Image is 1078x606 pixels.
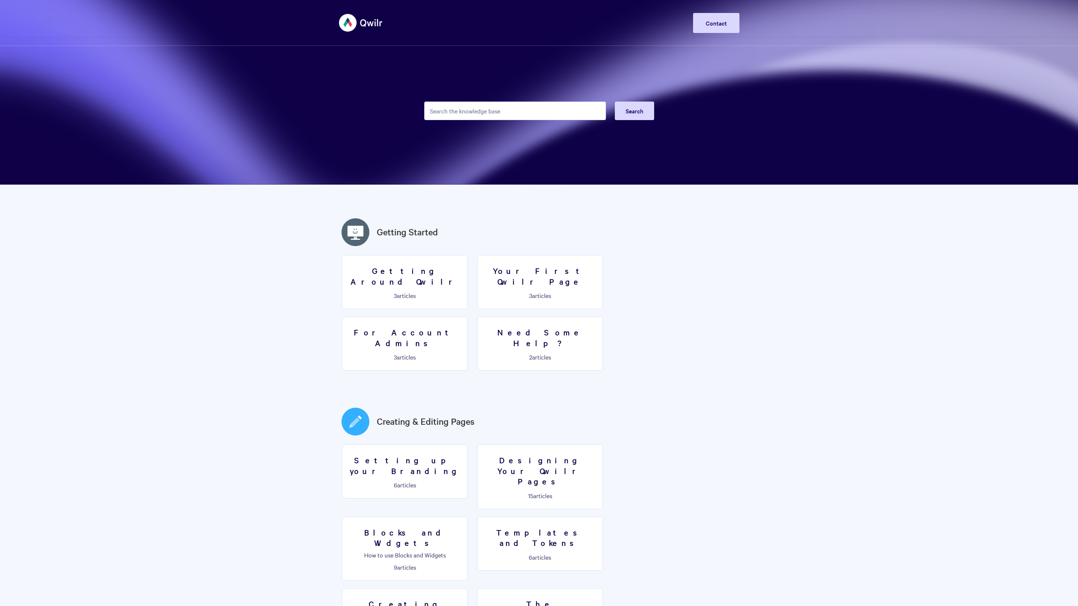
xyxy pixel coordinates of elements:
a: Getting Around Qwilr 3articles [342,255,468,309]
h3: Your First Qwilr Page [482,265,598,287]
h3: Need Some Help? [482,327,598,348]
h3: Getting Around Qwilr [347,265,463,287]
span: 2 [529,353,532,361]
span: 3 [394,291,397,299]
p: articles [347,354,463,360]
span: 3 [529,291,532,299]
img: Qwilr Help Center [339,9,383,37]
a: Need Some Help? 2articles [477,317,603,371]
a: Getting Started [377,225,438,239]
p: articles [482,554,598,560]
a: For Account Admins 3articles [342,317,468,371]
a: Blocks and Widgets How to use Blocks and Widgets 9articles [342,517,468,581]
p: How to use Blocks and Widgets [347,552,463,558]
span: 9 [394,563,397,571]
h3: Templates and Tokens [482,527,598,548]
p: articles [347,292,463,299]
button: Search [615,102,654,120]
input: Search the knowledge base [424,102,606,120]
h3: Blocks and Widgets [347,527,463,548]
a: Setting up your Branding 6articles [342,444,468,499]
a: Your First Qwilr Page 3articles [477,255,603,309]
span: 6 [529,553,532,561]
a: Creating & Editing Pages [377,415,475,428]
span: 3 [394,353,397,361]
p: articles [482,292,598,299]
span: Search [626,107,643,115]
span: 6 [394,481,397,489]
p: articles [347,564,463,570]
h3: Designing Your Qwilr Pages [482,455,598,487]
a: Templates and Tokens 6articles [477,517,603,571]
p: articles [482,492,598,499]
h3: For Account Admins [347,327,463,348]
p: articles [347,481,463,488]
span: 15 [528,491,533,500]
h3: Setting up your Branding [347,455,463,476]
a: Designing Your Qwilr Pages 15articles [477,444,603,509]
p: articles [482,354,598,360]
a: Contact [693,13,739,33]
